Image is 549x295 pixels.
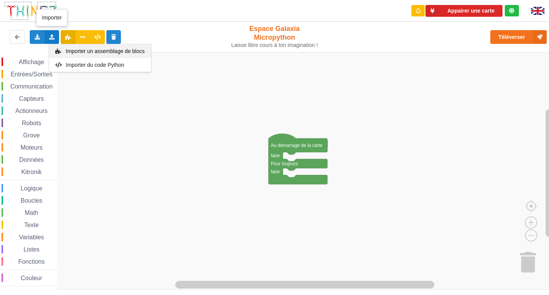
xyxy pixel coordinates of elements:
[36,9,67,26] div: Importer
[49,58,151,72] div: Importer un fichier Python
[19,185,43,192] span: Logique
[23,222,40,228] span: Texte
[271,153,280,158] text: faire
[271,143,323,148] text: Au démarrage de la carte
[228,24,321,48] div: Espace Galaxia Micropython
[20,169,43,175] span: Kitronik
[66,48,144,54] span: Importer un assemblage de blocs
[228,42,321,48] div: Laisse libre cours à ton imagination !
[19,197,43,204] span: Boucles
[271,169,280,174] text: faire
[10,71,53,77] span: Entrées/Sorties
[18,95,45,102] span: Capteurs
[490,30,547,44] button: Téléverser
[17,258,46,265] span: Fonctions
[66,62,124,68] span: Importer du code Python
[14,108,49,114] span: Actionneurs
[19,144,44,151] span: Moteurs
[22,246,41,253] span: Listes
[22,132,41,139] span: Grove
[9,83,54,90] span: Communication
[271,161,298,166] text: Pour toujours
[49,44,151,58] div: Importer un assemblage de blocs en utilisant un fichier au format .blockly
[3,1,61,21] img: thingz_logo.png
[18,156,45,163] span: Données
[531,7,544,15] img: gb.png
[425,5,502,17] button: Appairer une carte
[24,210,40,216] span: Math
[18,234,45,240] span: Variables
[20,275,43,281] span: Couleur
[505,5,519,16] div: Tu es connecté au serveur de création de Thingz
[18,59,45,65] span: Affichage
[21,120,42,126] span: Robots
